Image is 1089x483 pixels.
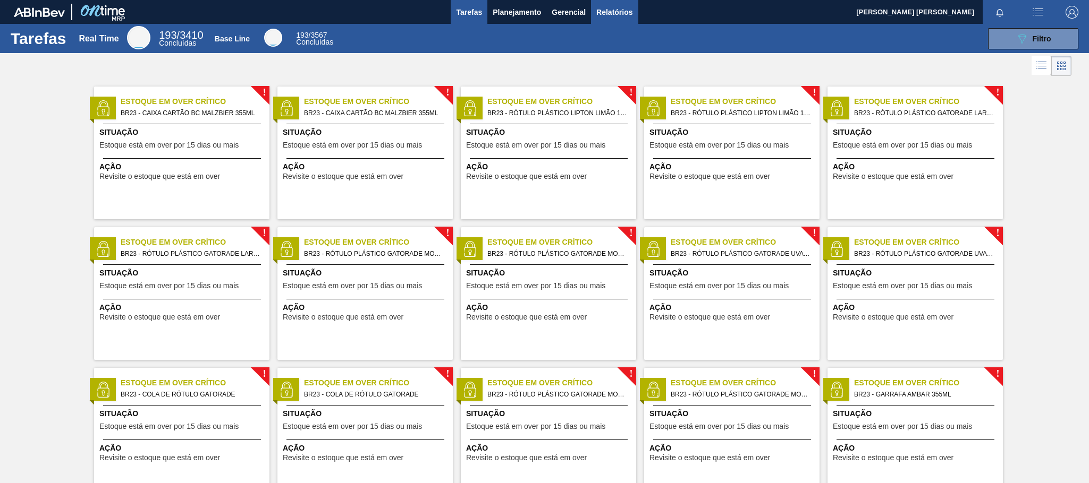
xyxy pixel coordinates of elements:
span: BR23 - CAIXA CARTÃO BC MALZBIER 355ML [304,107,444,119]
span: Situação [833,408,1000,419]
img: status [645,382,661,398]
img: status [462,100,478,116]
span: Estoque está em over por 15 dias ou mais [466,282,605,290]
span: Estoque está em over por 15 dias ou mais [466,141,605,149]
span: BR23 - RÓTULO PLÁSTICO GATORADE MORANGO 500ML H [304,248,444,260]
div: Visão em Cards [1051,56,1071,76]
span: Estoque está em over por 15 dias ou mais [649,282,789,290]
span: Relatórios [596,6,632,19]
span: BR23 - RÓTULO PLÁSTICO GATORADE MORANGO 500ML AH [671,389,811,400]
span: Situação [833,127,1000,138]
span: Filtro [1033,34,1051,43]
span: ! [813,89,816,97]
span: ! [996,370,999,378]
span: Estoque em Over Crítico [854,377,1003,389]
span: Situação [466,127,634,138]
span: Estoque em Over Crítico [671,377,820,389]
span: Ação [99,302,267,313]
span: Situação [283,268,450,279]
img: status [829,241,845,257]
span: Ação [283,443,450,454]
span: Concluídas [159,39,196,47]
span: Situação [466,408,634,419]
img: status [829,382,845,398]
span: 193 [159,29,176,41]
h1: Tarefas [11,32,66,45]
span: Estoque está em over por 15 dias ou mais [283,422,422,430]
img: Logout [1066,6,1078,19]
span: Estoque em Over Crítico [121,237,269,248]
img: status [645,241,661,257]
span: Revisite o estoque que está em over [649,172,770,180]
span: Estoque está em over por 15 dias ou mais [283,282,422,290]
span: ! [813,370,816,378]
span: Revisite o estoque que está em over [99,172,220,180]
span: Estoque em Over Crítico [671,237,820,248]
span: BR23 - RÓTULO PLÁSTICO GATORADE LARANJA 500ML AH [121,248,261,260]
img: status [462,241,478,257]
span: Estoque está em over por 15 dias ou mais [466,422,605,430]
span: Ação [466,443,634,454]
span: Ação [283,302,450,313]
img: status [645,100,661,116]
span: Ação [833,443,1000,454]
img: status [278,241,294,257]
span: ! [446,89,449,97]
span: Estoque está em over por 15 dias ou mais [99,141,239,149]
span: Estoque está em over por 15 dias ou mais [833,422,972,430]
span: ! [996,229,999,237]
span: BR23 - RÓTULO PLÁSTICO GATORADE MORANGO 500ML H [487,248,628,260]
span: ! [996,89,999,97]
span: ! [263,229,266,237]
span: Concluídas [296,38,333,46]
span: Gerencial [552,6,586,19]
span: ! [813,229,816,237]
button: Filtro [988,28,1078,49]
span: Revisite o estoque que está em over [649,454,770,462]
span: 193 [296,31,308,39]
span: BR23 - COLA DE RÓTULO GATORADE [304,389,444,400]
span: Revisite o estoque que está em over [283,172,403,180]
span: Revisite o estoque que está em over [649,313,770,321]
span: Estoque em Over Crítico [854,96,1003,107]
div: Real Time [159,31,203,47]
span: Ação [649,443,817,454]
span: Revisite o estoque que está em over [466,172,587,180]
button: Notificações [983,5,1017,20]
div: Base Line [215,34,250,43]
span: Situação [649,127,817,138]
span: Estoque em Over Crítico [671,96,820,107]
span: Ação [833,161,1000,172]
div: Visão em Lista [1032,56,1051,76]
span: Estoque está em over por 15 dias ou mais [283,141,422,149]
span: ! [629,89,632,97]
span: BR23 - RÓTULO PLÁSTICO GATORADE MORANGO 500ML AH [487,389,628,400]
span: Revisite o estoque que está em over [99,313,220,321]
span: Situação [649,408,817,419]
span: Revisite o estoque que está em over [99,454,220,462]
span: Ação [466,302,634,313]
span: Ação [99,161,267,172]
span: Estoque em Over Crítico [304,96,453,107]
span: BR23 - RÓTULO PLÁSTICO LIPTON LIMÃO 1,5L H [487,107,628,119]
img: status [462,382,478,398]
img: status [95,241,111,257]
img: TNhmsLtSVTkK8tSr43FrP2fwEKptu5GPRR3wAAAABJRU5ErkJggg== [14,7,65,17]
span: ! [446,370,449,378]
img: status [829,100,845,116]
img: status [278,100,294,116]
span: Estoque está em over por 15 dias ou mais [99,422,239,430]
span: BR23 - CAIXA CARTÃO BC MALZBIER 355ML [121,107,261,119]
span: / 3410 [159,29,203,41]
span: Revisite o estoque que está em over [833,172,953,180]
span: Estoque está em over por 15 dias ou mais [649,422,789,430]
span: ! [446,229,449,237]
span: Revisite o estoque que está em over [283,313,403,321]
span: Estoque está em over por 15 dias ou mais [833,282,972,290]
span: Ação [283,161,450,172]
span: ! [263,89,266,97]
span: Ação [99,443,267,454]
span: Revisite o estoque que está em over [466,313,587,321]
span: Situação [99,268,267,279]
span: Revisite o estoque que está em over [833,313,953,321]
